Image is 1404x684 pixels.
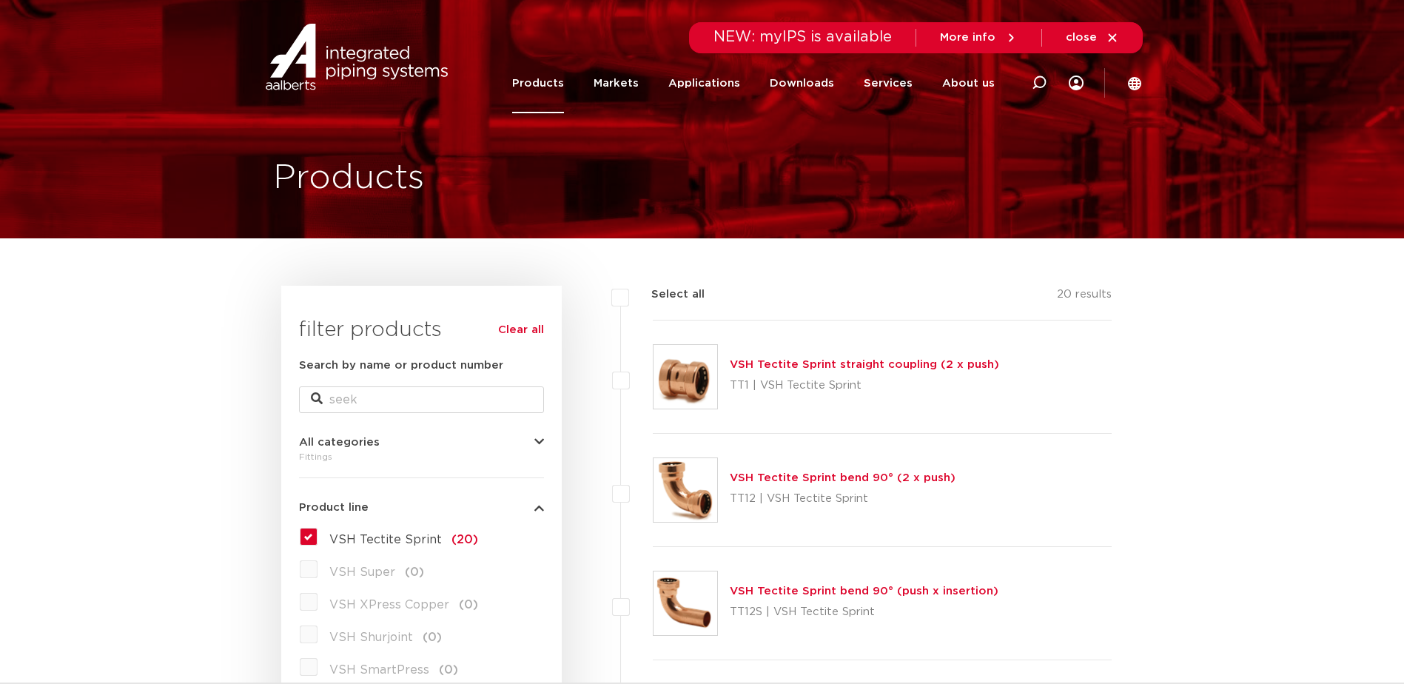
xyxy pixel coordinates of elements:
[654,571,717,635] img: Thumbnail for VSH Tectite Sprint bend 90° (push x insertion)
[770,53,834,113] a: Downloads
[273,155,424,202] h1: Products
[730,359,999,370] a: VSH Tectite Sprint straight coupling (2 x push)
[1066,32,1097,43] span: close
[1069,53,1084,113] div: my IPS
[654,458,717,522] img: Thumbnail for VSH Tectite Sprint bend 90° (2 x push)
[1057,286,1112,309] p: 20 results
[730,374,999,398] p: TT1 | VSH Tectite Sprint
[329,566,395,578] span: VSH Super
[329,599,449,611] span: VSH XPress Copper
[730,472,955,483] a: VSH Tectite Sprint bend 90° (2 x push)
[299,386,544,413] input: seek
[1066,31,1119,44] a: close
[864,53,913,113] a: Services
[329,664,429,676] span: VSH SmartPress
[730,487,955,511] p: TT12 | VSH Tectite Sprint
[451,534,478,546] span: (20)
[940,31,1018,44] a: More info
[405,566,424,578] span: (0)
[940,32,995,43] span: More info
[299,437,544,448] button: All categories
[730,586,998,597] a: VSH Tectite Sprint bend 90° (push x insertion)
[299,315,544,345] h3: filter products
[512,53,995,113] nav: Menu
[713,30,892,44] span: NEW: myIPS is available
[423,631,442,643] span: (0)
[439,664,458,676] span: (0)
[299,357,503,375] label: Search by name or product number
[512,53,564,113] a: Products
[329,631,413,643] span: VSH Shurjoint
[651,289,705,300] font: Select all
[459,599,478,611] span: (0)
[299,502,369,513] span: Product line
[594,53,639,113] a: Markets
[730,600,998,624] p: TT12S | VSH Tectite Sprint
[329,534,442,546] span: VSH Tectite Sprint
[299,448,544,466] div: Fittings
[654,345,717,409] img: Thumbnail for VSH Tectite Sprint straight coupling (2 x push)
[299,437,380,448] span: All categories
[299,502,544,513] button: Product line
[668,53,740,113] a: Applications
[498,321,544,339] a: Clear all
[942,53,995,113] a: About us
